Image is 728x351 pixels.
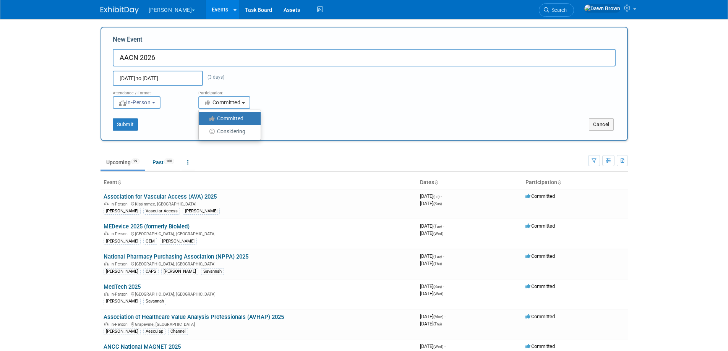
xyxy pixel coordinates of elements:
span: In-Person [110,231,130,236]
img: In-Person Event [104,202,109,205]
span: [DATE] [420,343,446,349]
button: In-Person [113,96,161,109]
span: [DATE] [420,260,442,266]
a: Sort by Participation Type [557,179,561,185]
span: Committed [204,99,241,105]
span: [DATE] [420,314,446,319]
div: Aesculap [143,328,165,335]
div: [PERSON_NAME] [160,238,197,245]
span: 29 [131,159,139,164]
img: In-Person Event [104,262,109,265]
div: Participation: [198,86,272,96]
a: Search [539,3,574,17]
a: ANCC National MAGNET 2025 [104,343,181,350]
span: - [444,314,446,319]
span: Committed [525,314,555,319]
th: Dates [417,176,522,189]
div: [GEOGRAPHIC_DATA], [GEOGRAPHIC_DATA] [104,230,414,236]
span: [DATE] [420,201,442,206]
img: Dawn Brown [584,4,621,13]
img: In-Person Event [104,292,109,296]
div: Vascular Access [143,208,180,215]
span: - [441,193,442,199]
img: ExhibitDay [101,6,139,14]
label: Committed [203,113,253,123]
span: (Sun) [433,285,442,289]
span: In-Person [110,262,130,267]
span: [DATE] [420,321,442,327]
div: [PERSON_NAME] [183,208,220,215]
img: In-Person Event [104,322,109,326]
span: (Mon) [433,315,443,319]
div: [PERSON_NAME] [104,208,141,215]
span: [DATE] [420,283,444,289]
span: (Wed) [433,292,443,296]
div: [GEOGRAPHIC_DATA], [GEOGRAPHIC_DATA] [104,260,414,267]
span: [DATE] [420,193,442,199]
span: (Tue) [433,254,442,259]
span: (Fri) [433,194,439,199]
span: In-Person [110,202,130,207]
button: Cancel [589,118,614,131]
span: - [444,343,446,349]
label: Considering [203,126,253,136]
img: In-Person Event [104,231,109,235]
div: [GEOGRAPHIC_DATA], [GEOGRAPHIC_DATA] [104,291,414,297]
span: Search [549,7,567,13]
span: Committed [525,223,555,229]
input: Start Date - End Date [113,71,203,86]
a: Upcoming29 [101,155,145,170]
span: (Sun) [433,202,442,206]
a: National Pharmacy Purchasing Association (NPPA) 2025 [104,253,248,260]
th: Event [101,176,417,189]
a: Association of Healthcare Value Analysis Professionals (AVHAP) 2025 [104,314,284,320]
span: Committed [525,283,555,289]
span: (Wed) [433,345,443,349]
div: Kissimmee, [GEOGRAPHIC_DATA] [104,201,414,207]
div: Grapevine, [GEOGRAPHIC_DATA] [104,321,414,327]
span: [DATE] [420,253,444,259]
span: In-Person [118,99,151,105]
span: (Thu) [433,262,442,266]
div: OEM [143,238,157,245]
button: Submit [113,118,138,131]
span: 100 [164,159,174,164]
span: Committed [525,343,555,349]
span: [DATE] [420,223,444,229]
span: (Tue) [433,224,442,228]
a: Past100 [147,155,180,170]
a: MedTech 2025 [104,283,141,290]
span: - [443,253,444,259]
div: [PERSON_NAME] [104,238,141,245]
div: Savannah [143,298,166,305]
a: Sort by Event Name [117,179,121,185]
span: [DATE] [420,230,443,236]
span: In-Person [110,292,130,297]
div: [PERSON_NAME] [104,268,141,275]
span: Committed [525,193,555,199]
span: (Thu) [433,322,442,326]
th: Participation [522,176,628,189]
input: Name of Trade Show / Conference [113,49,616,66]
div: [PERSON_NAME] [161,268,198,275]
span: (3 days) [203,74,224,80]
a: Association for Vascular Access (AVA) 2025 [104,193,217,200]
span: (Wed) [433,231,443,236]
span: Committed [525,253,555,259]
span: In-Person [110,322,130,327]
div: [PERSON_NAME] [104,298,141,305]
span: - [443,283,444,289]
div: Savannah [201,268,224,275]
div: CAPS [143,268,159,275]
a: Sort by Start Date [434,179,438,185]
div: Attendance / Format: [113,86,187,96]
span: [DATE] [420,291,443,296]
div: Channel [168,328,188,335]
button: Committed [198,96,250,109]
span: - [443,223,444,229]
div: [PERSON_NAME] [104,328,141,335]
label: New Event [113,35,143,47]
a: MEDevice 2025 (formerly BioMed) [104,223,190,230]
